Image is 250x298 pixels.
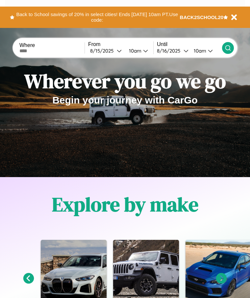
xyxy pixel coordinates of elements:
button: 10am [124,47,153,54]
button: Back to School savings of 20% in select cities! Ends [DATE] 10am PT.Use code: [14,10,180,25]
b: BACK2SCHOOL20 [180,14,224,20]
div: 10am [126,48,143,54]
div: 8 / 16 / 2025 [157,48,184,54]
button: 8/15/2025 [88,47,124,54]
div: 8 / 15 / 2025 [90,48,117,54]
h1: Explore by make [52,191,198,218]
button: 10am [188,47,222,54]
div: 10am [190,48,208,54]
label: From [88,41,153,47]
label: Until [157,41,222,47]
label: Where [19,42,85,48]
